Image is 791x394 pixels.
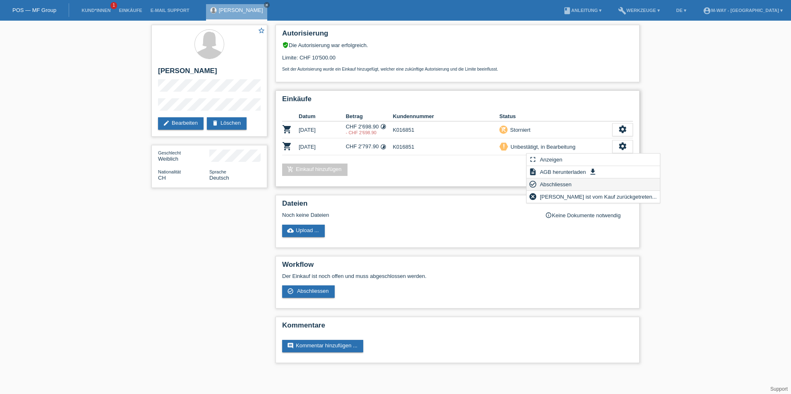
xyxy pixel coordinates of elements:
[614,8,664,13] a: buildWerkzeuge ▾
[539,154,563,164] span: Anzeigen
[282,164,348,176] a: add_shopping_cartEinkauf hinzufügen
[282,95,633,107] h2: Einkäufe
[158,150,209,162] div: Weiblich
[287,342,294,349] i: comment
[282,273,633,279] p: Der Einkauf ist noch offen und muss abgeschlossen werden.
[299,138,346,155] td: [DATE]
[282,225,325,237] a: cloud_uploadUpload ...
[618,125,627,134] i: settings
[212,120,218,126] i: delete
[346,121,393,138] td: CHF 2'698.90
[265,3,269,7] i: close
[699,8,787,13] a: account_circlem-way - [GEOGRAPHIC_DATA] ▾
[209,169,226,174] span: Sprache
[545,212,552,218] i: info_outline
[282,124,292,134] i: POSP00025520
[297,288,329,294] span: Abschliessen
[618,142,627,151] i: settings
[539,179,573,189] span: Abschliessen
[282,261,633,273] h2: Workflow
[158,169,181,174] span: Nationalität
[282,42,289,48] i: verified_user
[529,180,537,188] i: check_circle_outline
[287,227,294,234] i: cloud_upload
[282,29,633,42] h2: Autorisierung
[287,166,294,173] i: add_shopping_cart
[499,112,612,121] th: Status
[770,386,788,392] a: Support
[393,138,499,155] td: K016851
[282,199,633,212] h2: Dateien
[589,168,597,176] i: get_app
[282,67,633,71] p: Seit der Autorisierung wurde ein Einkauf hinzugefügt, welcher eine zukünftige Autorisierung und d...
[346,130,393,135] div: 17.09.2025 / falschen Betrag erfasst!
[299,112,346,121] th: Datum
[77,8,115,13] a: Kund*innen
[282,285,335,298] a: check_circle_outline Abschliessen
[282,212,535,218] div: Noch keine Dateien
[282,141,292,151] i: POSP00027740
[539,167,587,177] span: AGB herunterladen
[282,321,633,334] h2: Kommentare
[380,144,386,150] i: Fixe Raten (12 Raten)
[207,117,247,130] a: deleteLöschen
[158,67,261,79] h2: [PERSON_NAME]
[393,112,499,121] th: Kundennummer
[346,138,393,155] td: CHF 2'797.90
[158,117,204,130] a: editBearbeiten
[563,7,571,15] i: book
[264,2,270,8] a: close
[508,142,575,151] div: Unbestätigt, in Bearbeitung
[282,48,633,71] div: Limite: CHF 10'500.00
[258,27,265,36] a: star_border
[380,123,386,130] i: Fixe Raten (12 Raten)
[12,7,56,13] a: POS — MF Group
[282,42,633,48] div: Die Autorisierung war erfolgreich.
[158,175,166,181] span: Schweiz
[501,126,506,132] i: remove_shopping_cart
[146,8,194,13] a: E-Mail Support
[393,121,499,138] td: K016851
[618,7,626,15] i: build
[545,212,633,218] div: Keine Dokumente notwendig
[529,168,537,176] i: description
[282,340,363,352] a: commentKommentar hinzufügen ...
[508,126,530,134] div: Storniert
[672,8,690,13] a: DE ▾
[115,8,146,13] a: Einkäufe
[501,143,507,149] i: priority_high
[219,7,263,13] a: [PERSON_NAME]
[703,7,711,15] i: account_circle
[529,155,537,164] i: fullscreen
[346,112,393,121] th: Betrag
[209,175,229,181] span: Deutsch
[287,288,294,294] i: check_circle_outline
[299,121,346,138] td: [DATE]
[158,150,181,155] span: Geschlecht
[258,27,265,34] i: star_border
[110,2,117,9] span: 1
[163,120,170,126] i: edit
[559,8,606,13] a: bookAnleitung ▾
